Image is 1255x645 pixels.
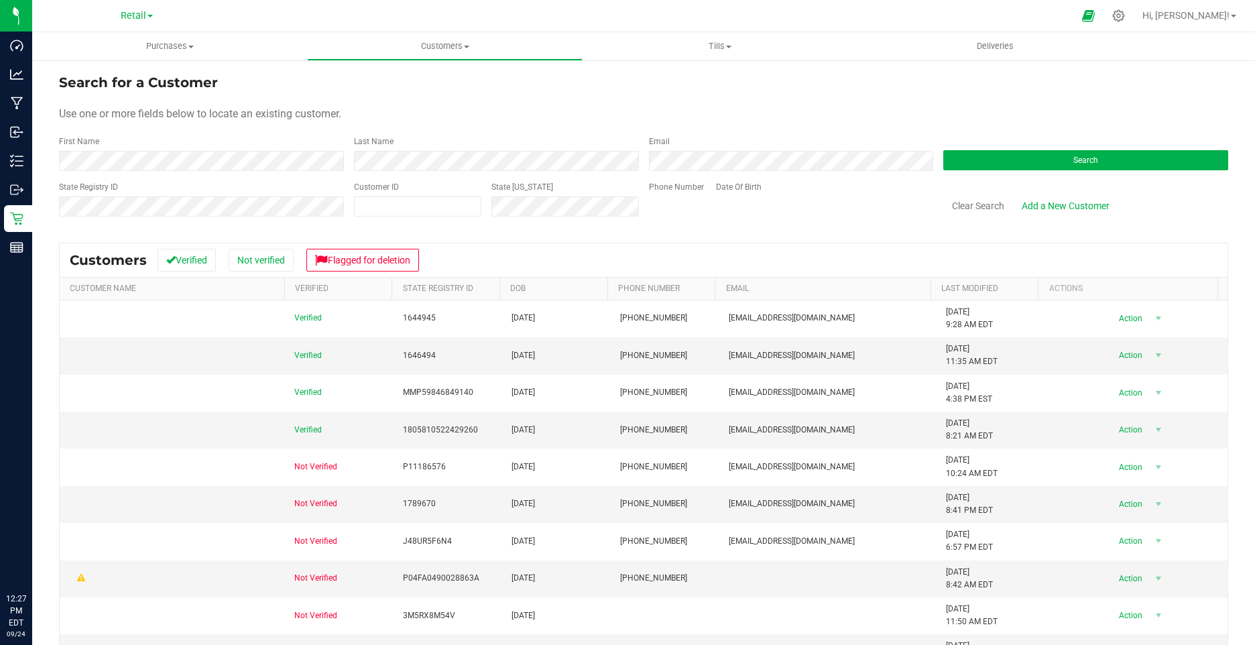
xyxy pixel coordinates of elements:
span: [DATE] 8:41 PM EDT [946,491,993,517]
button: Clear Search [943,194,1013,217]
button: Search [943,150,1228,170]
a: Tills [583,32,857,60]
span: Customers [308,40,581,52]
span: [EMAIL_ADDRESS][DOMAIN_NAME] [729,386,855,399]
label: State Registry ID [59,181,118,193]
a: Email [726,284,749,293]
a: Verified [295,284,328,293]
a: Customer Name [70,284,136,293]
span: [DATE] 10:24 AM EDT [946,454,998,479]
span: Not Verified [294,461,337,473]
span: select [1150,606,1167,625]
div: Warning - Level 1 [75,572,87,585]
span: select [1150,346,1167,365]
span: 3M5RX8M54V [403,609,455,622]
span: [EMAIL_ADDRESS][DOMAIN_NAME] [729,497,855,510]
label: Customer ID [354,181,399,193]
a: Add a New Customer [1013,194,1118,217]
span: Verified [294,349,322,362]
span: [DATE] 11:35 AM EDT [946,343,998,368]
span: 1644945 [403,312,436,325]
inline-svg: Retail [10,212,23,225]
span: MMP59846849140 [403,386,473,399]
span: [DATE] 4:38 PM EST [946,380,992,406]
inline-svg: Inventory [10,154,23,168]
span: Action [1107,309,1150,328]
span: Verified [294,386,322,399]
button: Verified [158,249,216,272]
span: Not Verified [294,497,337,510]
span: [PHONE_NUMBER] [620,572,687,585]
span: [PHONE_NUMBER] [620,497,687,510]
a: Customers [307,32,582,60]
button: Flagged for deletion [306,249,419,272]
p: 09/24 [6,629,26,639]
button: Not verified [229,249,294,272]
inline-svg: Dashboard [10,39,23,52]
span: Action [1107,495,1150,514]
a: Last Modified [941,284,998,293]
span: [PHONE_NUMBER] [620,535,687,548]
span: [DATE] [512,424,535,436]
span: [DATE] [512,609,535,622]
span: P11186576 [403,461,446,473]
span: select [1150,384,1167,402]
span: 1789670 [403,497,436,510]
label: Phone Number [649,181,704,193]
span: P04FA0490028863A [403,572,479,585]
span: Action [1107,346,1150,365]
span: Search for a Customer [59,74,218,91]
span: [DATE] [512,497,535,510]
p: 12:27 PM EDT [6,593,26,629]
a: State Registry Id [403,284,473,293]
span: [PHONE_NUMBER] [620,461,687,473]
span: Not Verified [294,609,337,622]
label: State [US_STATE] [491,181,553,193]
span: Purchases [32,40,307,52]
span: [PHONE_NUMBER] [620,424,687,436]
label: Date Of Birth [716,181,762,193]
span: Search [1073,156,1098,165]
span: J48UR5F6N4 [403,535,452,548]
span: [EMAIL_ADDRESS][DOMAIN_NAME] [729,349,855,362]
span: select [1150,420,1167,439]
div: Actions [1049,284,1213,293]
span: [DATE] 8:42 AM EDT [946,566,993,591]
span: Tills [583,40,857,52]
span: [PHONE_NUMBER] [620,386,687,399]
a: DOB [510,284,526,293]
span: [DATE] [512,572,535,585]
label: Email [649,135,670,148]
span: Not Verified [294,572,337,585]
span: [PHONE_NUMBER] [620,349,687,362]
span: select [1150,458,1167,477]
span: Open Ecommerce Menu [1073,3,1103,29]
span: Action [1107,458,1150,477]
iframe: Resource center [13,538,54,578]
span: Hi, [PERSON_NAME]! [1142,10,1230,21]
span: [EMAIL_ADDRESS][DOMAIN_NAME] [729,424,855,436]
span: [EMAIL_ADDRESS][DOMAIN_NAME] [729,535,855,548]
span: [DATE] [512,461,535,473]
inline-svg: Inbound [10,125,23,139]
label: First Name [59,135,99,148]
span: [DATE] [512,386,535,399]
span: Use one or more fields below to locate an existing customer. [59,107,341,120]
span: Verified [294,424,322,436]
span: [DATE] [512,312,535,325]
span: select [1150,569,1167,588]
span: [DATE] 11:50 AM EDT [946,603,998,628]
span: Action [1107,532,1150,550]
div: Manage settings [1110,9,1127,22]
span: [PHONE_NUMBER] [620,312,687,325]
span: Deliveries [959,40,1032,52]
span: Action [1107,420,1150,439]
span: select [1150,309,1167,328]
span: [EMAIL_ADDRESS][DOMAIN_NAME] [729,312,855,325]
span: select [1150,532,1167,550]
span: [EMAIL_ADDRESS][DOMAIN_NAME] [729,461,855,473]
span: Action [1107,569,1150,588]
span: [DATE] [512,349,535,362]
inline-svg: Analytics [10,68,23,81]
span: [DATE] 6:57 PM EDT [946,528,993,554]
